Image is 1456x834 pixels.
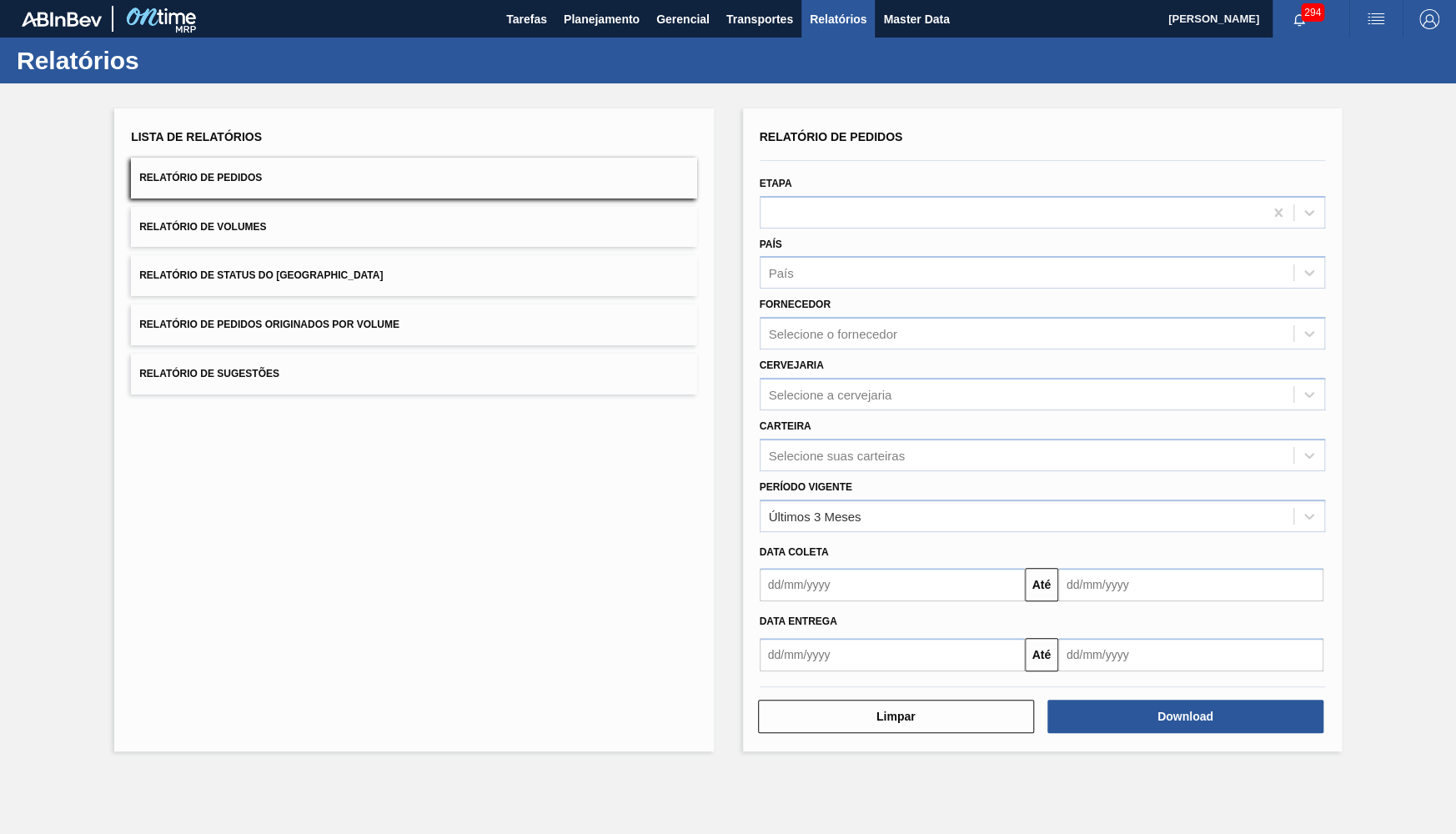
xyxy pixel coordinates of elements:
[17,51,313,70] h1: Relatórios
[131,304,696,345] button: Relatório de Pedidos Originados por Volume
[1047,700,1323,733] button: Download
[769,387,892,401] div: Selecione a cervejaria
[139,319,399,330] span: Relatório de Pedidos Originados por Volume
[760,359,824,371] label: Cervejaria
[1025,568,1058,601] button: Até
[760,130,903,143] span: Relatório de Pedidos
[769,448,905,462] div: Selecione suas carteiras
[760,239,782,250] label: País
[139,172,262,183] span: Relatório de Pedidos
[564,9,640,29] span: Planejamento
[131,354,696,394] button: Relatório de Sugestões
[131,207,696,248] button: Relatório de Volumes
[810,9,866,29] span: Relatórios
[1273,8,1326,31] button: Notificações
[139,269,383,281] span: Relatório de Status do [GEOGRAPHIC_DATA]
[760,481,852,493] label: Período Vigente
[769,327,897,341] div: Selecione o fornecedor
[506,9,547,29] span: Tarefas
[1058,568,1323,601] input: dd/mm/yyyy
[131,130,262,143] span: Lista de Relatórios
[760,178,792,189] label: Etapa
[1025,638,1058,671] button: Até
[656,9,710,29] span: Gerencial
[726,9,793,29] span: Transportes
[1366,9,1386,29] img: userActions
[131,255,696,296] button: Relatório de Status do [GEOGRAPHIC_DATA]
[1301,3,1324,22] span: 294
[769,266,794,280] div: País
[760,420,811,432] label: Carteira
[139,368,279,379] span: Relatório de Sugestões
[760,299,831,310] label: Fornecedor
[131,158,696,198] button: Relatório de Pedidos
[760,638,1025,671] input: dd/mm/yyyy
[139,221,266,233] span: Relatório de Volumes
[22,12,102,27] img: TNhmsLtSVTkK8tSr43FrP2fwEKptu5GPRR3wAAAABJRU5ErkJggg==
[760,546,829,558] span: Data coleta
[1419,9,1439,29] img: Logout
[1058,638,1323,671] input: dd/mm/yyyy
[760,568,1025,601] input: dd/mm/yyyy
[769,509,861,523] div: Últimos 3 Meses
[758,700,1034,733] button: Limpar
[760,615,837,627] span: Data entrega
[883,9,949,29] span: Master Data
